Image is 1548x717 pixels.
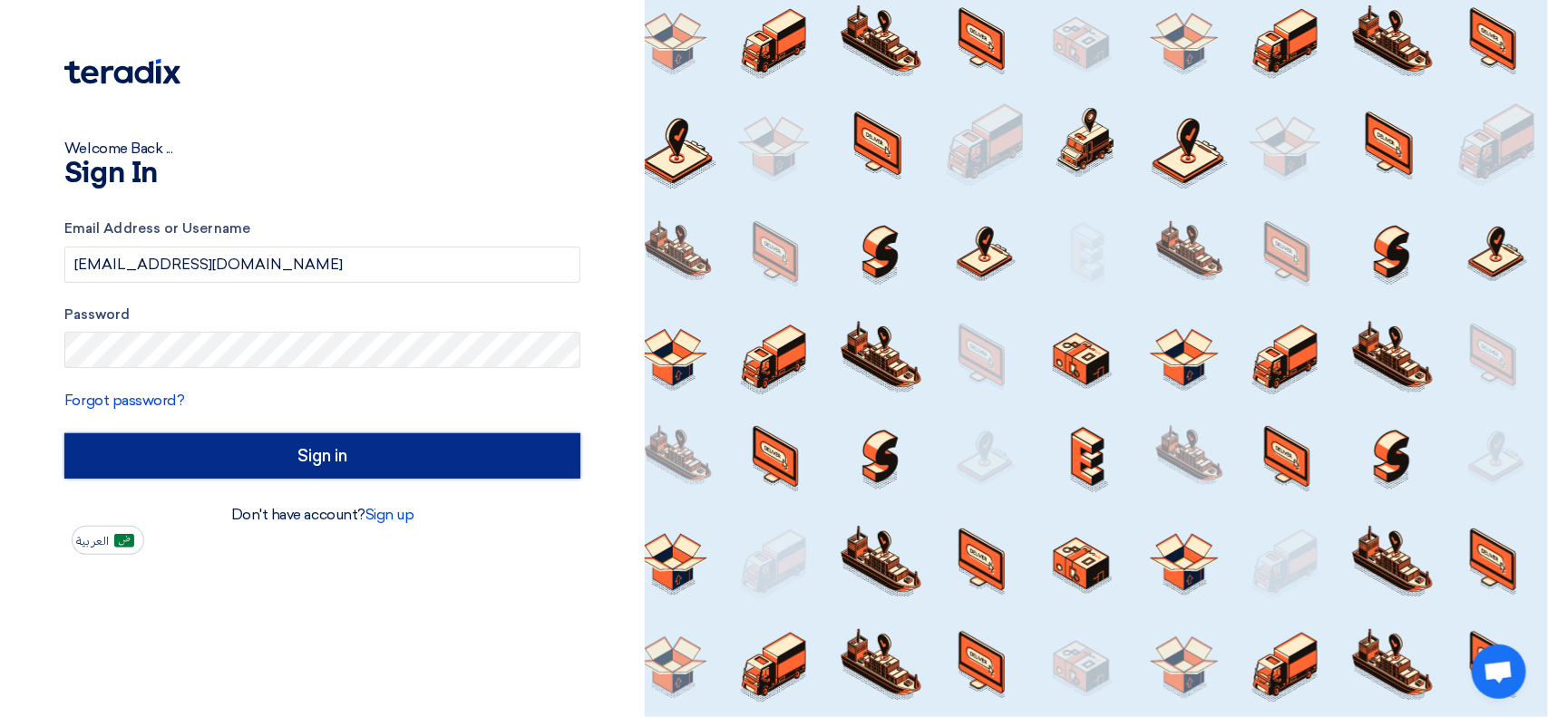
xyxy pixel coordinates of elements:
[64,160,580,189] h1: Sign In
[64,392,184,409] a: Forgot password?
[64,504,580,526] div: Don't have account?
[64,138,580,160] div: Welcome Back ...
[72,526,144,555] button: العربية
[64,218,580,239] label: Email Address or Username
[64,305,580,325] label: Password
[76,535,109,547] span: العربية
[365,506,414,523] a: Sign up
[64,59,180,84] img: Teradix logo
[64,433,580,479] input: Sign in
[1472,644,1526,699] div: Open chat
[64,247,580,283] input: Enter your business email or username
[114,534,134,547] img: ar-AR.png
